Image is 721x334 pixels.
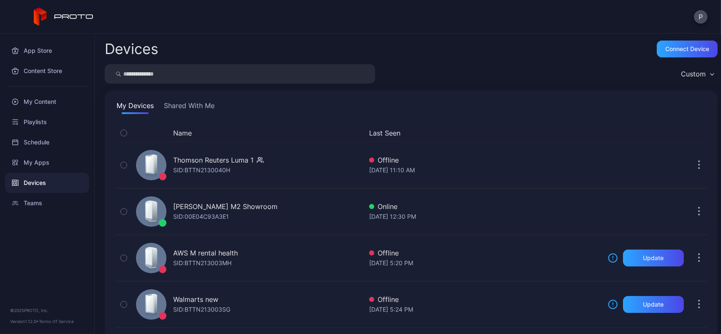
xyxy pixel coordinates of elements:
[677,64,718,84] button: Custom
[5,173,89,193] a: Devices
[173,165,230,175] div: SID: BTTN2130040H
[10,307,84,314] div: © 2025 PROTO, Inc.
[173,155,253,165] div: Thomson Reuters Luma 1
[5,193,89,213] a: Teams
[657,41,718,57] button: Connect device
[5,112,89,132] a: Playlists
[694,10,707,24] button: P
[643,255,664,261] div: Update
[623,296,684,313] button: Update
[369,304,601,315] div: [DATE] 5:24 PM
[5,61,89,81] a: Content Store
[5,92,89,112] a: My Content
[39,319,74,324] a: Terms Of Service
[369,294,601,304] div: Offline
[173,212,229,222] div: SID: 00E04C93A3E1
[369,212,601,222] div: [DATE] 12:30 PM
[643,301,664,308] div: Update
[691,128,707,138] div: Options
[681,70,706,78] div: Custom
[665,46,709,52] div: Connect device
[369,128,598,138] button: Last Seen
[369,248,601,258] div: Offline
[5,152,89,173] a: My Apps
[369,201,601,212] div: Online
[10,319,39,324] span: Version 1.12.0 •
[369,165,601,175] div: [DATE] 11:10 AM
[173,258,231,268] div: SID: BTTN213003MH
[369,155,601,165] div: Offline
[173,201,278,212] div: [PERSON_NAME] M2 Showroom
[369,258,601,268] div: [DATE] 5:20 PM
[173,304,230,315] div: SID: BTTN213003SG
[162,100,216,114] button: Shared With Me
[623,250,684,266] button: Update
[5,132,89,152] a: Schedule
[173,128,192,138] button: Name
[604,128,680,138] div: Update Device
[5,41,89,61] a: App Store
[173,248,238,258] div: AWS M rental health
[105,41,158,57] h2: Devices
[173,294,218,304] div: Walmarts new
[115,100,155,114] button: My Devices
